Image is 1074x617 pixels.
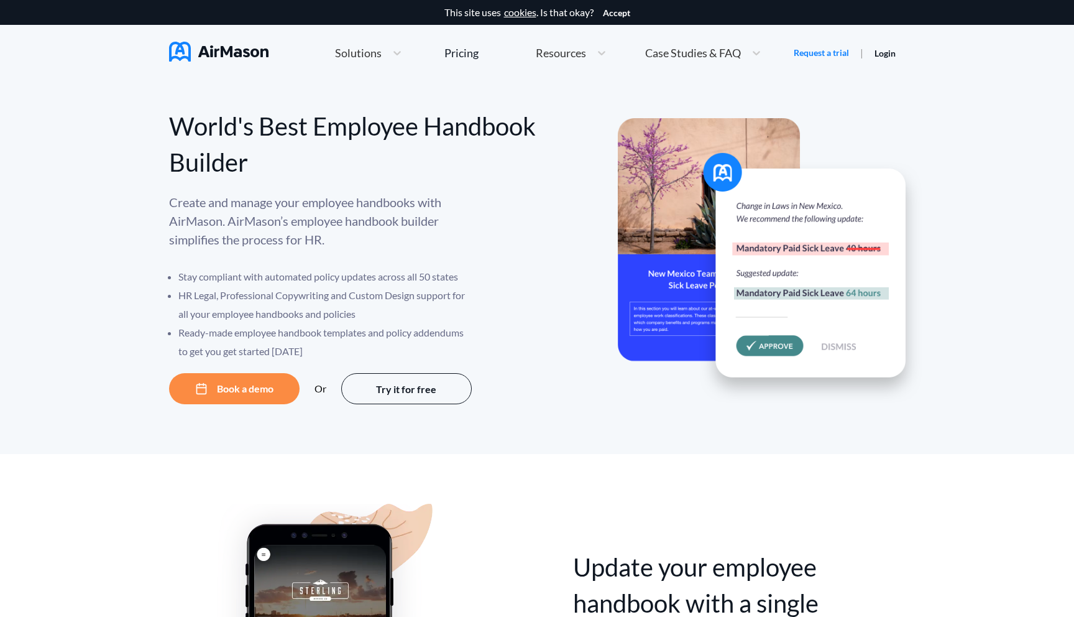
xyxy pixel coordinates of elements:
[874,48,896,58] a: Login
[618,118,922,404] img: hero-banner
[169,193,474,249] p: Create and manage your employee handbooks with AirMason. AirMason’s employee handbook builder sim...
[645,47,741,58] span: Case Studies & FAQ
[169,373,300,404] button: Book a demo
[178,286,474,323] li: HR Legal, Professional Copywriting and Custom Design support for all your employee handbooks and ...
[169,42,268,62] img: AirMason Logo
[603,8,630,18] button: Accept cookies
[178,267,474,286] li: Stay compliant with automated policy updates across all 50 states
[444,42,479,64] a: Pricing
[314,383,326,394] div: Or
[444,47,479,58] div: Pricing
[794,47,849,59] a: Request a trial
[536,47,586,58] span: Resources
[178,323,474,361] li: Ready-made employee handbook templates and policy addendums to get you get started [DATE]
[860,47,863,58] span: |
[169,108,538,180] div: World's Best Employee Handbook Builder
[341,373,472,404] button: Try it for free
[335,47,382,58] span: Solutions
[504,7,536,18] a: cookies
